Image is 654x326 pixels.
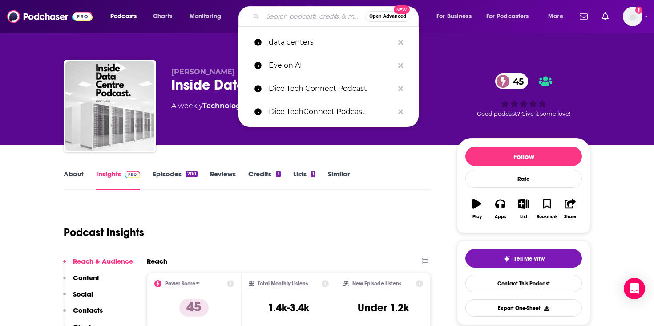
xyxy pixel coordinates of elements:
[488,193,512,225] button: Apps
[165,281,200,287] h2: Power Score™
[238,100,419,123] a: Dice TechConnect Podcast
[472,214,482,220] div: Play
[624,278,645,299] div: Open Intercom Messenger
[477,110,570,117] span: Good podcast? Give it some love!
[465,193,488,225] button: Play
[64,226,144,239] h1: Podcast Insights
[495,214,506,220] div: Apps
[65,61,154,151] img: Inside Data Centre Podcast
[504,73,528,89] span: 45
[369,14,406,19] span: Open Advanced
[465,275,582,292] a: Contact This Podcast
[64,170,84,190] a: About
[576,9,591,24] a: Show notifications dropdown
[328,170,350,190] a: Similar
[269,77,394,100] p: Dice Tech Connect Podcast
[125,171,140,178] img: Podchaser Pro
[537,214,557,220] div: Bookmark
[548,10,563,23] span: More
[147,257,167,265] h2: Reach
[486,10,529,23] span: For Podcasters
[190,10,221,23] span: Monitoring
[238,77,419,100] a: Dice Tech Connect Podcast
[365,11,410,22] button: Open AdvancedNew
[503,255,510,262] img: tell me why sparkle
[186,171,198,177] div: 200
[394,5,410,14] span: New
[635,7,642,14] svg: Add a profile image
[258,281,308,287] h2: Total Monthly Listens
[535,193,558,225] button: Bookmark
[73,257,133,265] p: Reach & Audience
[559,193,582,225] button: Share
[248,170,280,190] a: Credits1
[73,273,99,282] p: Content
[153,170,198,190] a: Episodes200
[564,214,576,220] div: Share
[171,68,235,76] span: [PERSON_NAME]
[263,9,365,24] input: Search podcasts, credits, & more...
[7,8,93,25] img: Podchaser - Follow, Share and Rate Podcasts
[465,170,582,188] div: Rate
[104,9,148,24] button: open menu
[598,9,612,24] a: Show notifications dropdown
[247,6,427,27] div: Search podcasts, credits, & more...
[311,171,315,177] div: 1
[210,170,236,190] a: Reviews
[268,301,309,314] h3: 1.4k-3.4k
[465,299,582,317] button: Export One-Sheet
[495,73,528,89] a: 45
[436,10,472,23] span: For Business
[63,273,99,290] button: Content
[96,170,140,190] a: InsightsPodchaser Pro
[202,102,245,110] a: Technology
[430,9,483,24] button: open menu
[147,9,178,24] a: Charts
[465,249,582,268] button: tell me why sparkleTell Me Why
[179,299,209,317] p: 45
[542,9,574,24] button: open menu
[171,101,349,111] div: A weekly podcast
[63,257,133,273] button: Reach & Audience
[73,290,93,298] p: Social
[623,7,642,26] span: Logged in as derettb
[465,147,582,166] button: Follow
[183,9,233,24] button: open menu
[238,54,419,77] a: Eye on AI
[480,9,542,24] button: open menu
[73,306,103,314] p: Contacts
[153,10,172,23] span: Charts
[269,31,394,54] p: data centers
[293,170,315,190] a: Lists1
[276,171,280,177] div: 1
[269,54,394,77] p: Eye on AI
[358,301,409,314] h3: Under 1.2k
[514,255,545,262] span: Tell Me Why
[238,31,419,54] a: data centers
[512,193,535,225] button: List
[63,306,103,322] button: Contacts
[520,214,527,220] div: List
[269,100,394,123] p: Dice TechConnect Podcast
[623,7,642,26] button: Show profile menu
[457,68,590,123] div: 45Good podcast? Give it some love!
[623,7,642,26] img: User Profile
[63,290,93,306] button: Social
[110,10,137,23] span: Podcasts
[352,281,401,287] h2: New Episode Listens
